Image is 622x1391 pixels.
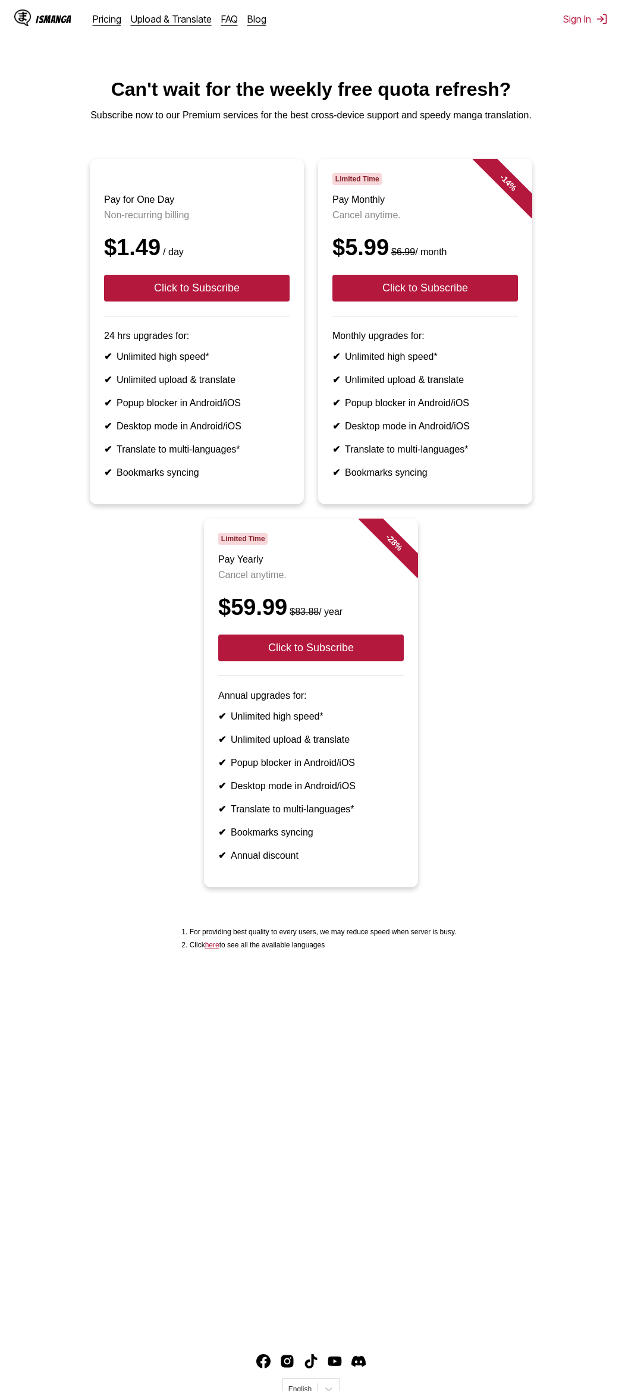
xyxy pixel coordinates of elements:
div: - 28 % [359,507,430,578]
p: Cancel anytime. [332,210,518,221]
b: ✔ [332,351,340,362]
b: ✔ [218,804,226,814]
li: Translate to multi-languages* [104,444,290,455]
a: Blog [247,13,266,25]
s: $6.99 [391,247,415,257]
img: IsManga Facebook [256,1354,271,1368]
small: / day [161,247,184,257]
a: Pricing [93,13,121,25]
li: Unlimited upload & translate [218,734,404,745]
b: ✔ [104,351,112,362]
b: ✔ [104,467,112,478]
a: Youtube [328,1354,342,1368]
li: Click to see all the available languages [190,941,457,949]
b: ✔ [332,444,340,454]
b: ✔ [218,781,226,791]
li: Translate to multi-languages* [218,803,404,815]
li: Bookmarks syncing [332,467,518,478]
h1: Can't wait for the weekly free quota refresh? [10,79,612,101]
img: IsManga Discord [351,1354,366,1368]
p: Non-recurring billing [104,210,290,221]
a: Available languages [205,941,219,949]
li: Unlimited high speed* [104,351,290,362]
b: ✔ [218,711,226,721]
li: Desktop mode in Android/iOS [332,420,518,432]
li: Unlimited high speed* [332,351,518,362]
b: ✔ [218,850,226,861]
a: Discord [351,1354,366,1368]
a: Upload & Translate [131,13,212,25]
h3: Pay for One Day [104,194,290,205]
img: Sign out [596,13,608,25]
button: Click to Subscribe [104,275,290,302]
button: Click to Subscribe [218,635,404,661]
b: ✔ [104,398,112,408]
li: Popup blocker in Android/iOS [218,757,404,768]
img: IsManga Instagram [280,1354,294,1368]
img: IsManga Logo [14,10,31,26]
li: For providing best quality to every users, we may reduce speed when server is busy. [190,928,457,936]
li: Unlimited upload & translate [332,374,518,385]
b: ✔ [104,444,112,454]
li: Translate to multi-languages* [332,444,518,455]
div: $5.99 [332,235,518,260]
s: $83.88 [290,607,319,617]
b: ✔ [332,375,340,385]
b: ✔ [218,734,226,745]
li: Popup blocker in Android/iOS [332,397,518,409]
small: / month [389,247,447,257]
a: TikTok [304,1354,318,1368]
b: ✔ [332,467,340,478]
div: - 14 % [473,147,544,218]
span: Limited Time [332,173,382,185]
b: ✔ [218,827,226,837]
p: Annual upgrades for: [218,690,404,701]
div: $59.99 [218,595,404,620]
small: / year [287,607,343,617]
a: Instagram [280,1354,294,1368]
p: Monthly upgrades for: [332,331,518,341]
p: Cancel anytime. [218,570,404,580]
li: Unlimited upload & translate [104,374,290,385]
li: Bookmarks syncing [218,827,404,838]
li: Desktop mode in Android/iOS [218,780,404,792]
p: Subscribe now to our Premium services for the best cross-device support and speedy manga translat... [10,110,612,121]
h3: Pay Monthly [332,194,518,205]
a: Facebook [256,1354,271,1368]
img: IsManga TikTok [304,1354,318,1368]
li: Desktop mode in Android/iOS [104,420,290,432]
h3: Pay Yearly [218,554,404,565]
b: ✔ [104,421,112,431]
div: $1.49 [104,235,290,260]
b: ✔ [218,758,226,768]
li: Annual discount [218,850,404,861]
li: Bookmarks syncing [104,467,290,478]
a: IsManga LogoIsManga [14,10,93,29]
button: Sign In [563,13,608,25]
li: Unlimited high speed* [218,711,404,722]
button: Click to Subscribe [332,275,518,302]
li: Popup blocker in Android/iOS [104,397,290,409]
span: Limited Time [218,533,268,545]
p: 24 hrs upgrades for: [104,331,290,341]
img: IsManga YouTube [328,1354,342,1368]
div: IsManga [36,14,71,25]
b: ✔ [332,421,340,431]
b: ✔ [104,375,112,385]
b: ✔ [332,398,340,408]
a: FAQ [221,13,238,25]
